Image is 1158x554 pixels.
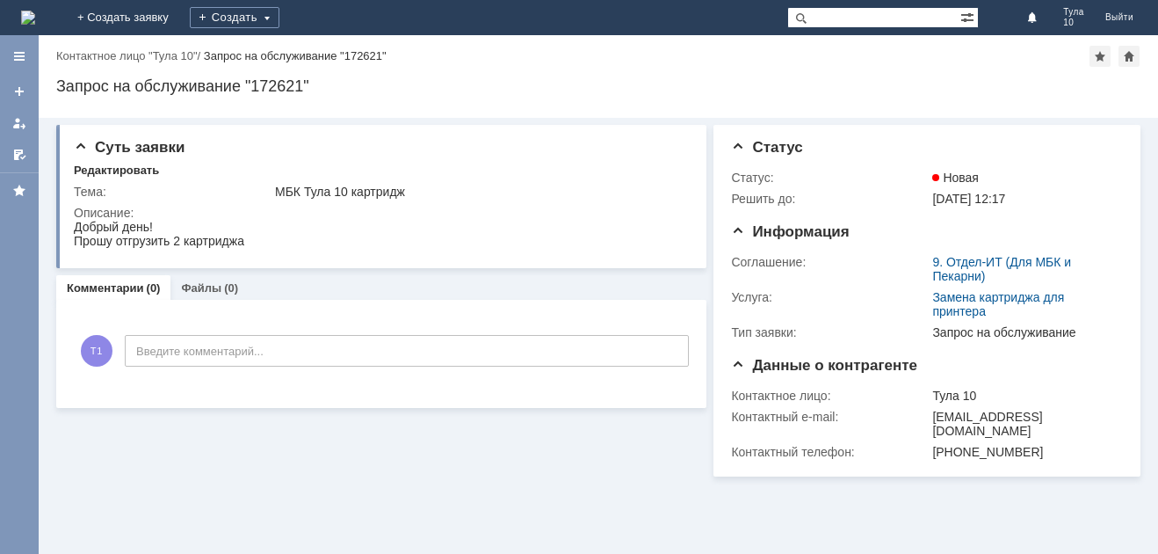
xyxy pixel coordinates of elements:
a: Мои согласования [5,141,33,169]
div: [PHONE_NUMBER] [932,445,1115,459]
div: Запрос на обслуживание "172621" [56,77,1140,95]
div: Редактировать [74,164,159,178]
div: Статус: [731,171,929,185]
div: Услуга: [731,290,929,304]
a: Замена картриджа для принтера [932,290,1064,318]
div: Решить до: [731,192,929,206]
div: [EMAIL_ADDRESS][DOMAIN_NAME] [932,410,1115,438]
div: Тула 10 [932,389,1115,403]
div: Контактное лицо: [731,389,929,403]
span: Статус [731,139,802,156]
div: Контактный телефон: [731,445,929,459]
a: 9. Отдел-ИТ (Для МБК и Пекарни) [932,255,1071,283]
a: Файлы [181,281,221,295]
div: Тип заявки: [731,325,929,339]
div: Тема: [74,185,271,199]
a: Мои заявки [5,109,33,137]
div: Создать [190,7,279,28]
div: Добавить в избранное [1089,46,1111,67]
div: Описание: [74,206,686,220]
span: Суть заявки [74,139,185,156]
a: Контактное лицо "Тула 10" [56,49,198,62]
img: logo [21,11,35,25]
span: Данные о контрагенте [731,357,917,374]
div: Контактный e-mail: [731,410,929,424]
div: (0) [224,281,238,295]
span: 10 [1063,18,1084,28]
div: (0) [147,281,161,295]
span: Тула [1063,7,1084,18]
div: Запрос на обслуживание [932,325,1115,339]
div: Соглашение: [731,255,929,269]
div: Сделать домашней страницей [1118,46,1140,67]
a: Создать заявку [5,77,33,106]
span: Расширенный поиск [960,8,978,25]
span: Т1 [81,335,112,367]
a: Перейти на домашнюю страницу [21,11,35,25]
span: Новая [932,171,979,185]
span: [DATE] 12:17 [932,192,1005,206]
span: Информация [731,223,849,240]
div: Запрос на обслуживание "172621" [204,49,387,62]
a: Комментарии [67,281,144,295]
div: / [56,49,204,62]
div: МБК Тула 10 картридж [275,185,683,199]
